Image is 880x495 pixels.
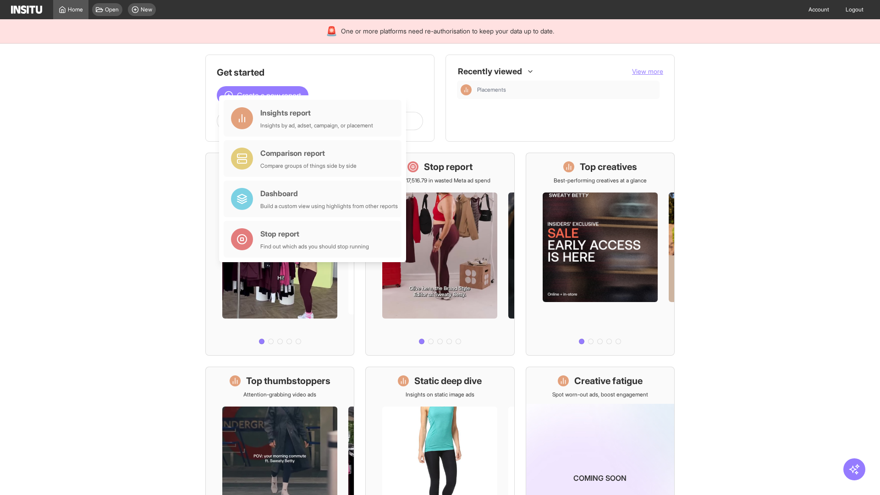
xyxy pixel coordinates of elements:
span: Home [68,6,83,13]
div: 🚨 [326,25,337,38]
p: Attention-grabbing video ads [243,391,316,398]
div: Comparison report [260,148,357,159]
h1: Top thumbstoppers [246,374,330,387]
a: Stop reportSave £17,516.79 in wasted Meta ad spend [365,153,514,356]
button: Create a new report [217,86,308,104]
a: What's live nowSee all active ads instantly [205,153,354,356]
div: Stop report [260,228,369,239]
span: New [141,6,152,13]
p: Insights on static image ads [406,391,474,398]
h1: Get started [217,66,423,79]
h1: Top creatives [580,160,637,173]
div: Find out which ads you should stop running [260,243,369,250]
h1: Static deep dive [414,374,482,387]
h1: Stop report [424,160,473,173]
img: Logo [11,5,42,14]
p: Best-performing creatives at a glance [554,177,647,184]
span: Placements [477,86,656,93]
button: View more [632,67,663,76]
span: Placements [477,86,506,93]
span: One or more platforms need re-authorisation to keep your data up to date. [341,27,554,36]
div: Insights by ad, adset, campaign, or placement [260,122,373,129]
span: Create a new report [237,90,301,101]
div: Insights report [260,107,373,118]
span: Open [105,6,119,13]
div: Compare groups of things side by side [260,162,357,170]
div: Build a custom view using highlights from other reports [260,203,398,210]
span: View more [632,67,663,75]
a: Top creativesBest-performing creatives at a glance [526,153,675,356]
div: Insights [461,84,472,95]
div: Dashboard [260,188,398,199]
p: Save £17,516.79 in wasted Meta ad spend [390,177,490,184]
